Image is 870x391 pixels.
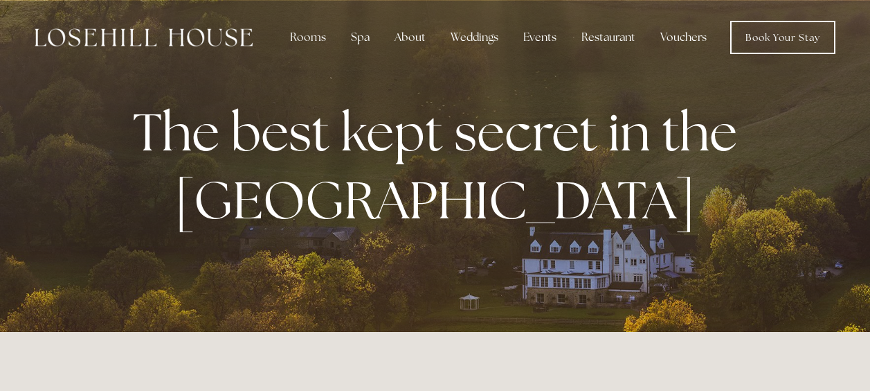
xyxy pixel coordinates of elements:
[133,98,748,234] strong: The best kept secret in the [GEOGRAPHIC_DATA]
[340,24,381,51] div: Spa
[512,24,568,51] div: Events
[570,24,646,51] div: Restaurant
[730,21,835,54] a: Book Your Stay
[649,24,718,51] a: Vouchers
[439,24,509,51] div: Weddings
[279,24,337,51] div: Rooms
[35,28,253,46] img: Losehill House
[383,24,437,51] div: About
